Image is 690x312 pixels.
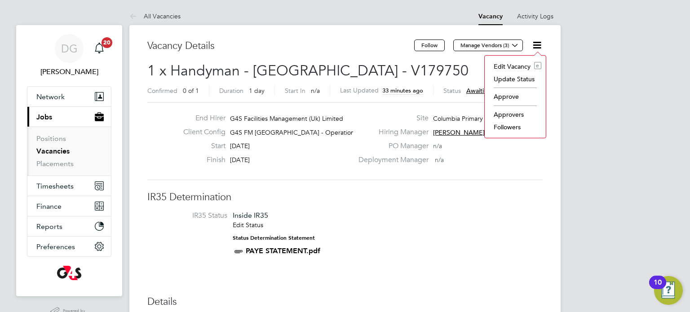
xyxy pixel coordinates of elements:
[36,182,74,190] span: Timesheets
[353,141,429,151] label: PO Manager
[433,114,483,123] span: Columbia Primary
[466,87,534,95] span: Awaiting approval - 0/2
[353,127,429,137] label: Hiring Manager
[453,40,523,51] button: Manage Vendors (3)
[382,87,423,94] span: 33 minutes ago
[36,222,62,231] span: Reports
[27,66,111,77] span: Danny Glass
[36,242,75,251] span: Preferences
[311,87,320,95] span: n/a
[489,108,541,121] li: Approvers
[230,128,359,136] span: G4S FM [GEOGRAPHIC_DATA] - Operational
[102,37,112,48] span: 20
[433,128,485,136] span: [PERSON_NAME]
[147,295,543,308] h3: Details
[27,87,111,106] button: Network
[27,196,111,216] button: Finance
[414,40,445,51] button: Follow
[36,147,70,155] a: Vacancies
[233,235,315,241] strong: Status Determination Statement
[36,159,74,168] a: Placements
[27,237,111,256] button: Preferences
[233,211,268,220] span: Inside IR35
[230,156,250,164] span: [DATE]
[27,34,111,77] a: DG[PERSON_NAME]
[61,43,78,54] span: DG
[489,90,541,103] li: Approve
[489,60,541,73] li: Edit Vacancy
[27,216,111,236] button: Reports
[36,113,52,121] span: Jobs
[340,86,379,94] label: Last Updated
[27,266,111,280] a: Go to home page
[489,121,541,133] li: Followers
[57,266,81,280] img: g4s-logo-retina.png
[433,142,442,150] span: n/a
[176,141,226,151] label: Start
[27,176,111,196] button: Timesheets
[285,87,305,95] label: Start In
[36,92,65,101] span: Network
[147,40,414,53] h3: Vacancy Details
[230,114,343,123] span: G4S Facilities Management (Uk) Limited
[176,127,226,137] label: Client Config
[353,155,429,165] label: Deployment Manager
[443,87,461,95] label: Status
[534,62,541,69] i: e
[176,155,226,165] label: Finish
[353,114,429,123] label: Site
[36,202,62,211] span: Finance
[90,34,108,63] a: 20
[249,87,265,95] span: 1 day
[478,13,503,20] a: Vacancy
[147,87,177,95] label: Confirmed
[27,107,111,127] button: Jobs
[129,12,181,20] a: All Vacancies
[489,73,541,85] li: Update Status
[176,114,226,123] label: End Hirer
[435,156,444,164] span: n/a
[233,221,263,229] a: Edit Status
[27,127,111,176] div: Jobs
[36,134,66,143] a: Positions
[147,62,469,79] span: 1 x Handyman - [GEOGRAPHIC_DATA] - V179750
[230,142,250,150] span: [DATE]
[246,246,320,255] a: PAYE STATEMENT.pdf
[517,12,553,20] a: Activity Logs
[654,276,683,305] button: Open Resource Center, 10 new notifications
[183,87,199,95] span: 0 of 1
[219,87,243,95] label: Duration
[654,282,662,294] div: 10
[156,211,227,220] label: IR35 Status
[147,191,543,204] h3: IR35 Determination
[16,25,122,296] nav: Main navigation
